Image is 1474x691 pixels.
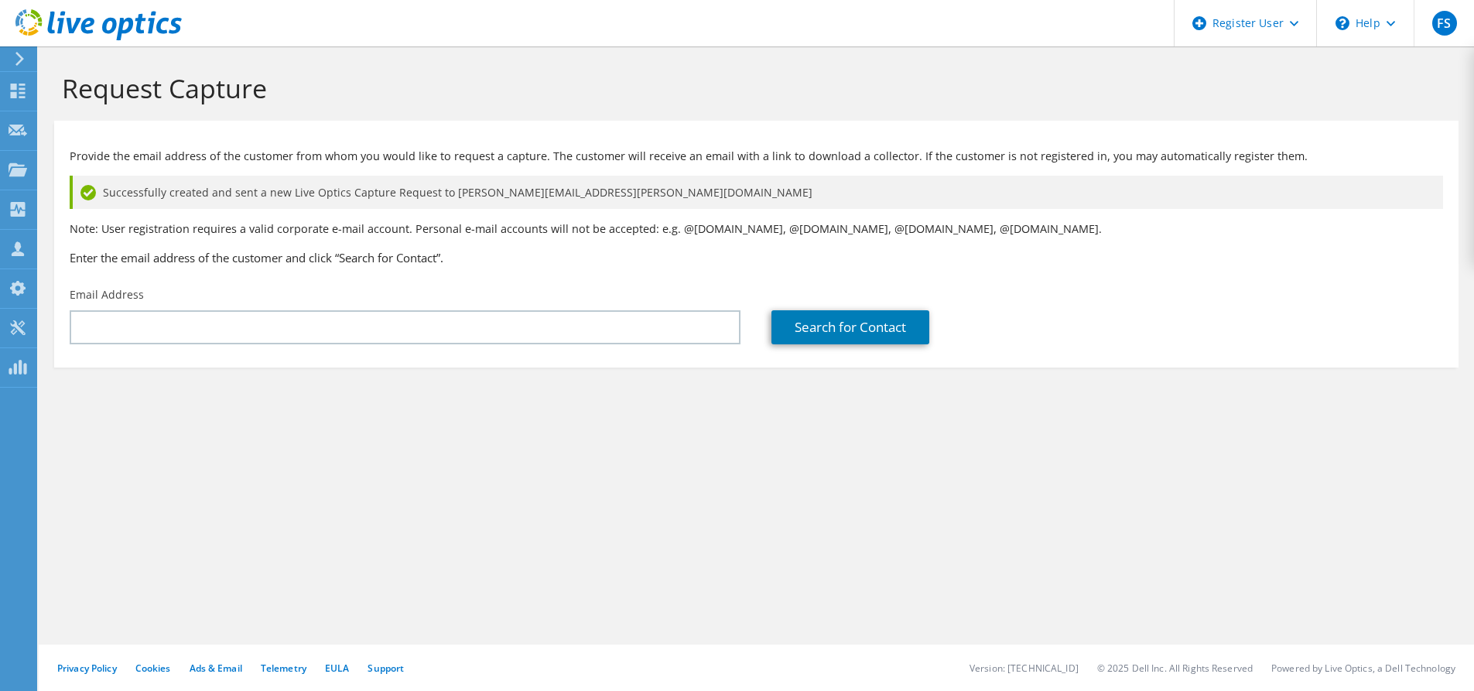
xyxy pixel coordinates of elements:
[190,662,242,675] a: Ads & Email
[70,287,144,303] label: Email Address
[771,310,929,344] a: Search for Contact
[70,221,1443,238] p: Note: User registration requires a valid corporate e-mail account. Personal e-mail accounts will ...
[103,184,812,201] span: Successfully created and sent a new Live Optics Capture Request to [PERSON_NAME][EMAIL_ADDRESS][P...
[62,72,1443,104] h1: Request Capture
[1432,11,1457,36] span: FS
[970,662,1079,675] li: Version: [TECHNICAL_ID]
[325,662,349,675] a: EULA
[70,249,1443,266] h3: Enter the email address of the customer and click “Search for Contact”.
[1097,662,1253,675] li: © 2025 Dell Inc. All Rights Reserved
[57,662,117,675] a: Privacy Policy
[1335,16,1349,30] svg: \n
[135,662,171,675] a: Cookies
[1271,662,1455,675] li: Powered by Live Optics, a Dell Technology
[261,662,306,675] a: Telemetry
[70,148,1443,165] p: Provide the email address of the customer from whom you would like to request a capture. The cust...
[368,662,404,675] a: Support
